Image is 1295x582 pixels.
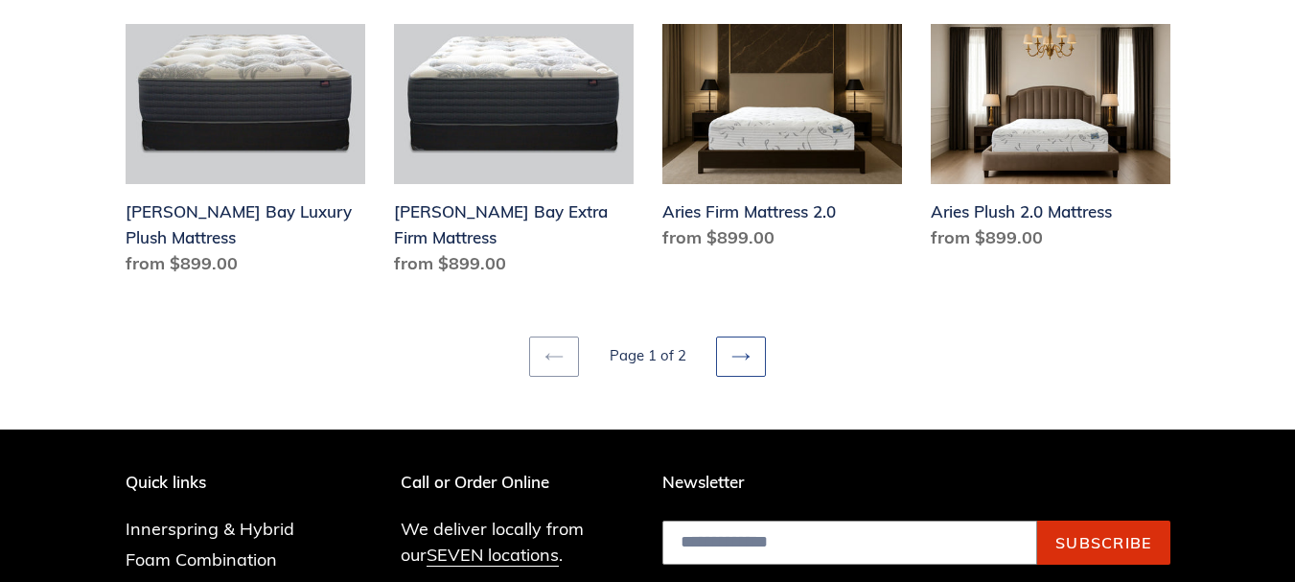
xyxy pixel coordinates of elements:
a: Chadwick Bay Extra Firm Mattress [394,24,634,284]
input: Email address [662,521,1037,565]
a: Aries Plush 2.0 Mattress [931,24,1170,258]
p: Newsletter [662,473,1170,492]
button: Subscribe [1037,521,1170,565]
a: SEVEN locations [427,544,559,567]
span: Subscribe [1055,533,1152,552]
a: Chadwick Bay Luxury Plush Mattress [126,24,365,284]
a: Foam Combination [126,548,277,570]
a: Innerspring & Hybrid [126,518,294,540]
li: Page 1 of 2 [583,345,712,367]
p: Call or Order Online [401,473,634,492]
p: We deliver locally from our . [401,516,634,568]
p: Quick links [126,473,323,492]
a: Aries Firm Mattress 2.0 [662,24,902,258]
